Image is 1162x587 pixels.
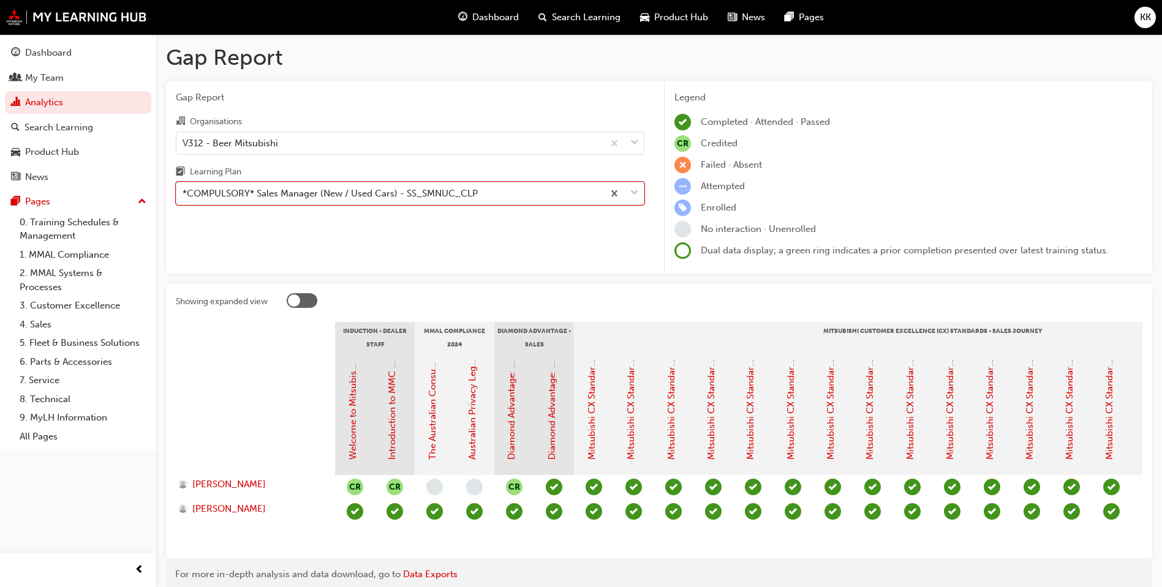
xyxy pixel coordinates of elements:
[728,10,737,25] span: news-icon
[745,479,761,495] span: learningRecordVerb_PASS-icon
[665,503,682,520] span: learningRecordVerb_PASS-icon
[674,114,691,130] span: learningRecordVerb_COMPLETE-icon
[984,503,1000,520] span: learningRecordVerb_PASS-icon
[701,181,745,192] span: Attempted
[701,223,816,234] span: No interaction · Unenrolled
[586,479,602,495] span: learningRecordVerb_PASS-icon
[192,477,266,492] span: [PERSON_NAME]
[5,190,151,213] button: Pages
[785,479,801,495] span: learningRecordVerb_PASS-icon
[904,479,921,495] span: learningRecordVerb_PASS-icon
[546,479,562,495] span: learningRecordVerb_PASS-icon
[674,221,691,237] span: learningRecordVerb_NONE-icon
[15,371,151,390] a: 7. Service
[25,170,48,184] div: News
[864,479,881,495] span: learningRecordVerb_PASS-icon
[654,10,708,24] span: Product Hub
[166,44,1152,71] h1: Gap Report
[176,296,268,308] div: Showing expanded view
[546,310,557,460] a: Diamond Advantage: Sales Training
[25,195,50,209] div: Pages
[1063,503,1080,520] span: learningRecordVerb_PASS-icon
[785,10,794,25] span: pages-icon
[552,10,621,24] span: Search Learning
[630,135,639,151] span: down-icon
[15,390,151,409] a: 8. Technical
[192,502,266,516] span: [PERSON_NAME]
[674,200,691,216] span: learningRecordVerb_ENROLL-icon
[506,479,523,495] button: null-icon
[864,503,881,520] span: learningRecordVerb_PASS-icon
[904,503,921,520] span: learningRecordVerb_PASS-icon
[426,503,443,520] span: learningRecordVerb_PASS-icon
[775,5,834,30] a: pages-iconPages
[5,91,151,114] a: Analytics
[190,116,242,128] div: Organisations
[586,296,597,460] a: Mitsubishi CX Standards - Introduction
[1140,10,1151,24] span: KK
[15,245,151,264] a: 1. MMAL Compliance
[1103,503,1120,520] span: learningRecordVerb_PASS-icon
[183,136,278,150] div: V312 - Beer Mitsubishi
[674,135,691,152] span: null-icon
[5,166,151,189] a: News
[15,264,151,296] a: 2. MMAL Systems & Processes
[674,178,691,195] span: learningRecordVerb_ATTEMPT-icon
[6,9,147,25] a: mmal
[701,138,738,149] span: Credited
[507,309,518,460] a: Diamond Advantage: Fundamentals
[426,479,443,495] span: learningRecordVerb_NONE-icon
[5,39,151,190] button: DashboardMy TeamAnalyticsSearch LearningProduct HubNews
[640,10,649,25] span: car-icon
[25,46,72,60] div: Dashboard
[506,503,523,520] span: learningRecordVerb_PASS-icon
[403,569,458,580] a: Data Exports
[742,10,765,24] span: News
[5,67,151,89] a: My Team
[5,141,151,163] a: Product Hub
[11,73,20,84] span: people-icon
[176,167,185,178] span: learningplan-icon
[944,479,960,495] span: learningRecordVerb_PASS-icon
[1134,7,1156,28] button: KK
[387,503,403,520] span: learningRecordVerb_PASS-icon
[415,322,494,353] div: MMAL Compliance 2024
[347,503,363,520] span: learningRecordVerb_COMPLETE-icon
[15,353,151,372] a: 6. Parts & Accessories
[665,479,682,495] span: learningRecordVerb_PASS-icon
[586,503,602,520] span: learningRecordVerb_PASS-icon
[1103,479,1120,495] span: learningRecordVerb_PASS-icon
[183,187,478,201] div: *COMPULSORY* Sales Manager (New / Used Cars) - SS_SMNUC_CLP
[718,5,775,30] a: news-iconNews
[190,166,241,178] div: Learning Plan
[1024,479,1040,495] span: learningRecordVerb_PASS-icon
[701,116,830,127] span: Completed · Attended · Passed
[705,503,722,520] span: learningRecordVerb_PASS-icon
[15,408,151,427] a: 9. MyLH Information
[466,503,483,520] span: learningRecordVerb_PASS-icon
[335,322,415,353] div: Induction - Dealer Staff
[347,479,363,495] button: null-icon
[175,567,1143,581] div: For more in-depth analysis and data download, go to
[546,503,562,520] span: learningRecordVerb_PASS-icon
[745,503,761,520] span: learningRecordVerb_PASS-icon
[11,97,20,108] span: chart-icon
[387,479,403,495] button: null-icon
[984,479,1000,495] span: learningRecordVerb_PASS-icon
[458,10,467,25] span: guage-icon
[11,122,20,133] span: search-icon
[25,71,64,85] div: My Team
[472,10,519,24] span: Dashboard
[701,202,736,213] span: Enrolled
[11,196,20,208] span: pages-icon
[799,10,824,24] span: Pages
[630,185,639,201] span: down-icon
[1024,503,1040,520] span: learningRecordVerb_PASS-icon
[138,194,146,210] span: up-icon
[176,116,185,127] span: organisation-icon
[15,427,151,446] a: All Pages
[178,477,323,492] a: [PERSON_NAME]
